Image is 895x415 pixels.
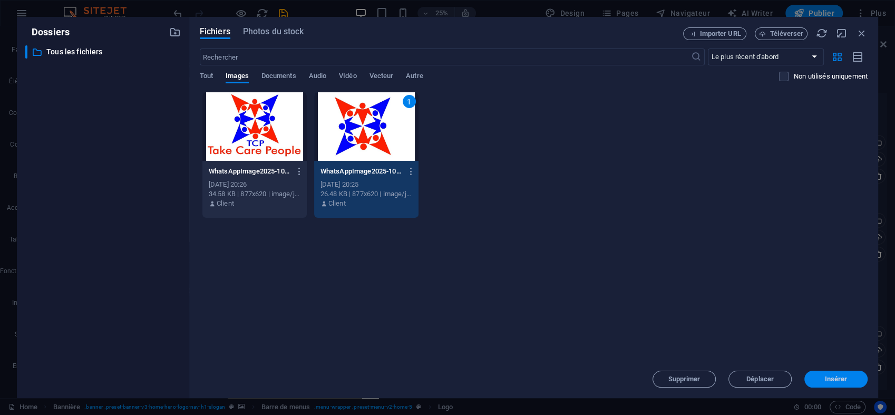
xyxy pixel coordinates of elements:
[728,371,792,388] button: Déplacer
[794,72,868,81] p: Affiche uniquement les fichiers non utilisés sur ce site web. Les fichiers ajoutés pendant cette ...
[804,371,868,388] button: Insérer
[169,26,181,38] i: Créer un nouveau dossier
[320,167,402,176] p: WhatsAppImage2025-10-03at20.23.31_2de45c21-1lAF9HcHHzYvEgk7rNFP7g.jpg
[261,70,296,84] span: Documents
[406,70,423,84] span: Autre
[746,376,774,382] span: Déplacer
[209,189,300,199] div: 34.58 KB | 877x620 | image/jpeg
[226,70,249,84] span: Images
[856,27,868,39] i: Fermer
[209,180,300,189] div: [DATE] 20:26
[209,167,290,176] p: WhatsAppImage2025-10-03at20.23.32_8c014a8a-SrIei_LxJobZI7p_SGiYsg.jpg
[243,25,304,38] span: Photos du stock
[339,70,356,84] span: VIdéo
[200,25,230,38] span: Fichiers
[328,199,346,208] p: Client
[320,180,412,189] div: [DATE] 20:25
[816,27,828,39] i: Actualiser
[836,27,848,39] i: Réduire
[25,25,70,39] p: Dossiers
[46,46,161,58] p: Tous les fichiers
[369,70,394,84] span: Vecteur
[653,371,716,388] button: Supprimer
[309,70,326,84] span: Audio
[699,31,741,37] span: Importer URL
[200,49,691,65] input: Rechercher
[770,31,803,37] span: Téléverser
[200,70,213,84] span: Tout
[320,189,412,199] div: 26.48 KB | 877x620 | image/jpeg
[683,27,746,40] button: Importer URL
[403,95,416,108] div: 1
[217,199,234,208] p: Client
[668,376,701,382] span: Supprimer
[825,376,848,382] span: Insérer
[25,45,27,59] div: ​
[755,27,808,40] button: Téléverser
